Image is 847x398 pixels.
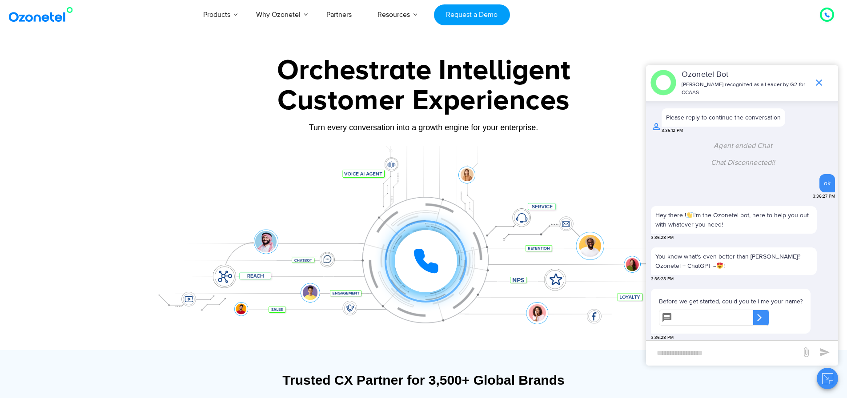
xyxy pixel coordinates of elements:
[651,235,674,241] span: 3:36:28 PM
[659,297,803,306] p: Before we get started, could you tell me your name?
[655,252,812,271] p: You know what's even better than [PERSON_NAME]? Ozonetel + ChatGPT = !
[662,127,683,134] span: 3:35:12 PM
[817,368,838,389] button: Close chat
[434,4,510,25] a: Request a Demo
[651,334,674,341] span: 3:36:28 PM
[686,212,693,218] img: 👋
[711,158,775,167] span: Chat Disconnected!!
[666,113,781,122] div: Please reply to continue the conversation
[650,345,796,361] div: new-msg-input
[146,56,702,85] div: Orchestrate Intelligent
[655,211,812,229] p: Hey there ! I'm the Ozonetel bot, here to help you out with whatever you need!
[717,263,723,269] img: 😍
[813,193,835,200] span: 3:36:27 PM
[810,74,828,92] span: end chat or minimize
[651,276,674,283] span: 3:36:28 PM
[682,81,809,97] p: [PERSON_NAME] recognized as a Leader by G2 for CCAAS
[650,70,676,96] img: header
[824,179,831,188] div: ok
[146,123,702,132] div: Turn every conversation into a growth engine for your enterprise.
[682,69,809,81] p: Ozonetel Bot
[714,141,772,150] span: Agent ended Chat
[150,372,697,388] div: Trusted CX Partner for 3,500+ Global Brands
[146,80,702,122] div: Customer Experiences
